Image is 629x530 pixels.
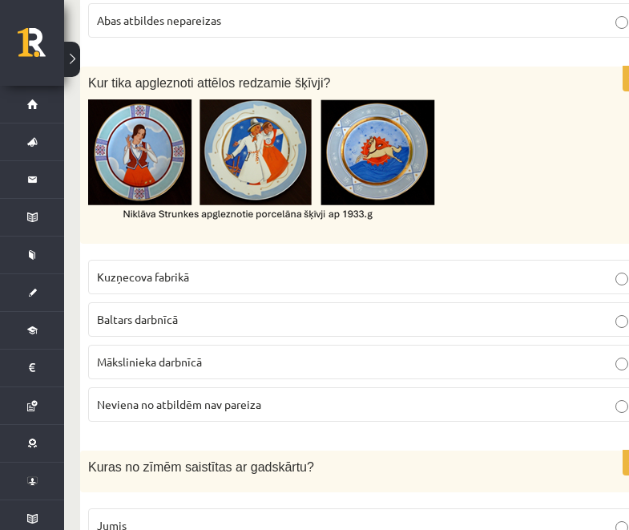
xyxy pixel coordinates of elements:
img: Attēls, kurā ir aplis, māksla, keramikas trauki Mākslīgā intelekta ģenerēts saturs var būt nepare... [88,99,565,227]
span: Abas atbildes nepareizas [97,13,221,27]
a: Rīgas 1. Tālmācības vidusskola [18,28,64,68]
input: Baltars darbnīcā [615,315,628,328]
input: Neviena no atbildēm nav pareiza [615,400,628,413]
span: Kur tika apgleznoti attēlos redzamie šķīvji? [88,76,330,90]
input: Kuzņecova fabrikā [615,273,628,285]
span: Mākslinieka darbnīcā [97,354,202,369]
input: Abas atbildes nepareizas [615,16,628,29]
span: Neviena no atbildēm nav pareiza [97,397,261,411]
input: Mākslinieka darbnīcā [615,358,628,370]
span: Baltars darbnīcā [97,312,178,326]
span: Kuzņecova fabrikā [97,269,189,284]
span: Kuras no zīmēm saistītas ar gadskārtu? [88,460,314,474]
